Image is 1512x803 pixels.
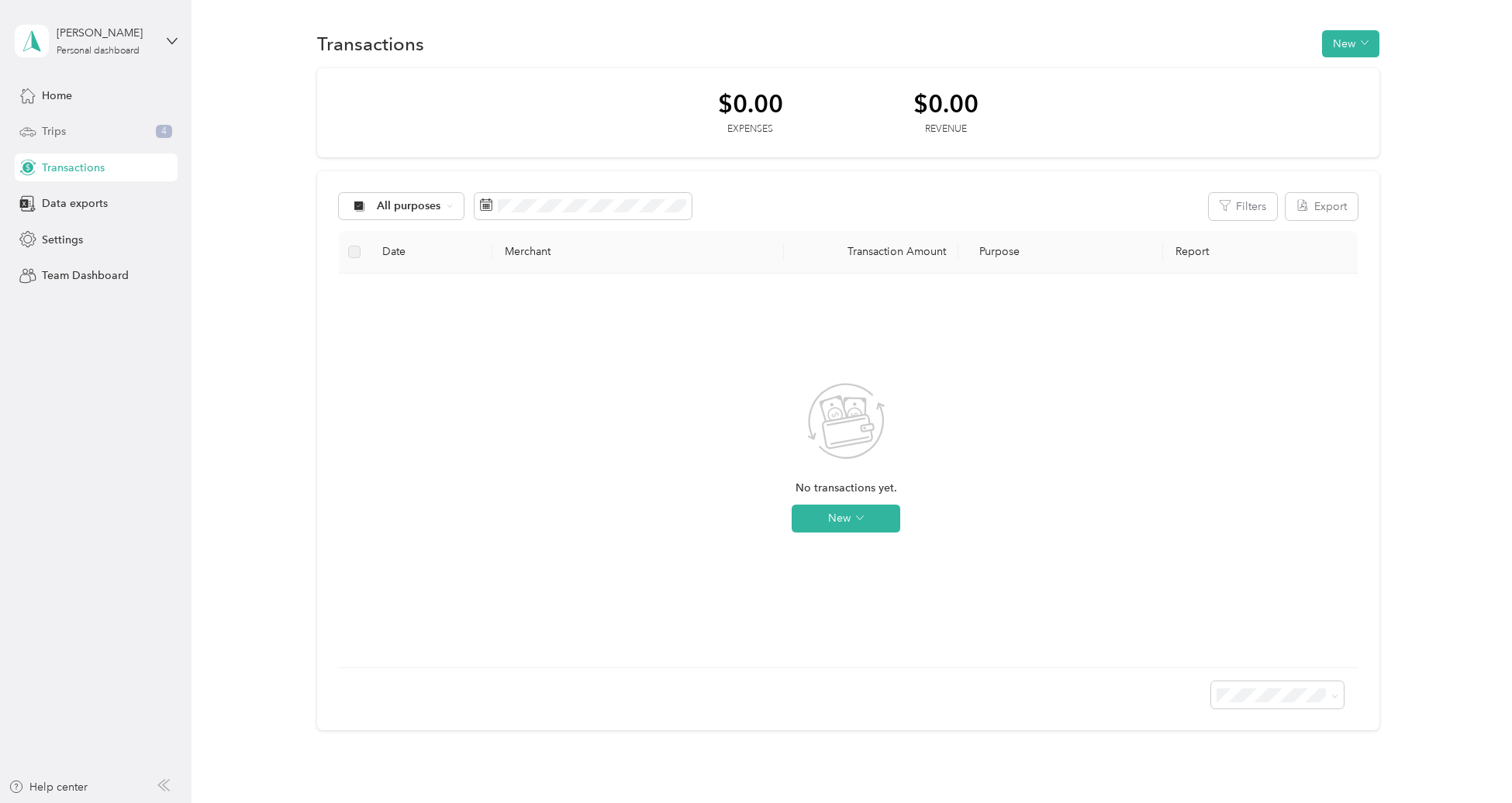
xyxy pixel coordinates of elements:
[377,201,441,212] span: All purposes
[42,123,66,140] span: Trips
[9,779,88,795] button: Help center
[1163,231,1358,274] th: Report
[42,232,83,248] span: Settings
[1209,193,1277,220] button: Filters
[492,231,784,274] th: Merchant
[42,195,108,212] span: Data exports
[57,47,140,56] div: Personal dashboard
[42,160,105,176] span: Transactions
[913,90,979,117] div: $0.00
[156,125,172,139] span: 4
[1286,193,1358,220] button: Export
[784,231,959,274] th: Transaction Amount
[57,25,154,41] div: [PERSON_NAME]
[317,36,424,52] h1: Transactions
[370,231,492,274] th: Date
[971,245,1020,258] span: Purpose
[913,122,979,136] div: Revenue
[42,88,72,104] span: Home
[42,267,129,284] span: Team Dashboard
[796,480,897,497] span: No transactions yet.
[1322,30,1379,57] button: New
[718,122,783,136] div: Expenses
[792,505,900,532] button: New
[1425,716,1512,803] iframe: Everlance-gr Chat Button Frame
[718,90,783,117] div: $0.00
